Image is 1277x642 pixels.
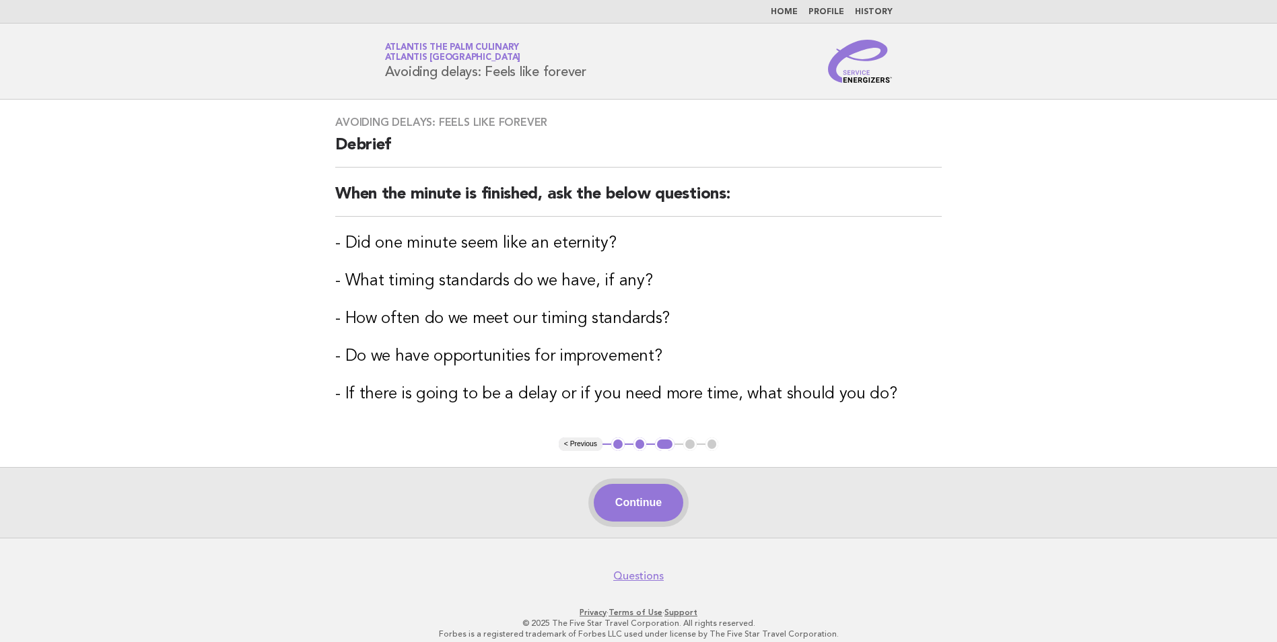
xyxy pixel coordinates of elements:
[611,437,625,451] button: 1
[609,608,662,617] a: Terms of Use
[385,44,586,79] h1: Avoiding delays: Feels like forever
[808,8,844,16] a: Profile
[771,8,798,16] a: Home
[335,116,942,129] h3: Avoiding delays: Feels like forever
[335,346,942,367] h3: - Do we have opportunities for improvement?
[655,437,675,451] button: 3
[828,40,893,83] img: Service Energizers
[559,437,602,451] button: < Previous
[594,484,683,522] button: Continue
[664,608,697,617] a: Support
[385,43,521,62] a: Atlantis The Palm CulinaryAtlantis [GEOGRAPHIC_DATA]
[335,135,942,168] h2: Debrief
[335,233,942,254] h3: - Did one minute seem like an eternity?
[227,618,1051,629] p: © 2025 The Five Star Travel Corporation. All rights reserved.
[633,437,647,451] button: 2
[855,8,893,16] a: History
[227,629,1051,639] p: Forbes is a registered trademark of Forbes LLC used under license by The Five Star Travel Corpora...
[227,607,1051,618] p: · ·
[335,384,942,405] h3: - If there is going to be a delay or if you need more time, what should you do?
[613,569,664,583] a: Questions
[335,308,942,330] h3: - How often do we meet our timing standards?
[335,184,942,217] h2: When the minute is finished, ask the below questions:
[580,608,607,617] a: Privacy
[335,271,942,292] h3: - What timing standards do we have, if any?
[385,54,521,63] span: Atlantis [GEOGRAPHIC_DATA]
